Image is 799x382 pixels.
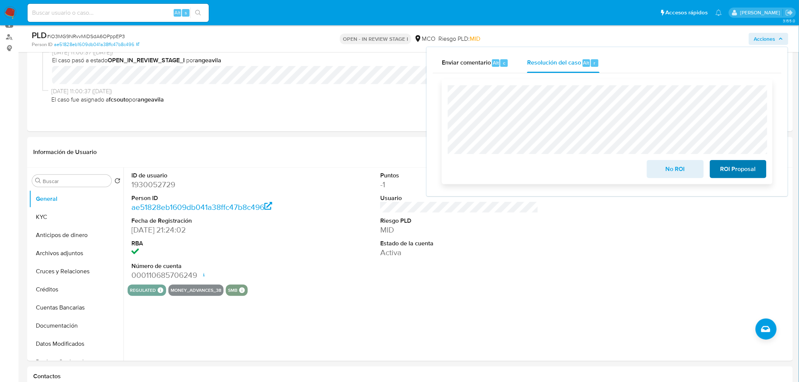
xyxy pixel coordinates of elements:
[28,8,209,18] input: Buscar usuario o caso...
[720,161,757,177] span: ROI Proposal
[35,178,41,184] button: Buscar
[51,87,775,95] span: [DATE] 11:00:37 ([DATE])
[131,217,290,225] dt: Fecha de Registración
[131,225,290,235] dd: [DATE] 21:24:02
[414,35,435,43] div: MCO
[33,373,787,380] h1: Contactos
[114,178,120,186] button: Volver al orden por defecto
[716,9,722,16] a: Notificaciones
[131,179,290,190] dd: 1930052729
[108,56,185,65] b: OPEN_IN_REVIEW_STAGE_I
[340,34,411,44] p: OPEN - IN REVIEW STAGE I
[185,9,187,16] span: s
[171,289,221,292] button: money_advances_38
[754,33,776,45] span: Acciones
[131,194,290,202] dt: Person ID
[51,95,775,104] span: El caso fue asignado a por
[29,335,123,353] button: Datos Modificados
[174,9,180,16] span: Alt
[380,194,538,202] dt: Usuario
[783,18,795,24] span: 3.155.0
[666,9,708,17] span: Accesos rápidos
[438,35,480,43] span: Riesgo PLD:
[29,262,123,280] button: Cruces y Relaciones
[54,41,139,48] a: ae51828eb1609db041a38ffc47b8c496
[131,262,290,270] dt: Número de cuenta
[195,56,221,65] b: angeavila
[380,225,538,235] dd: MID
[47,32,125,40] span: # iO3MG9NRvvMiDSdA6OPppEP3
[380,217,538,225] dt: Riesgo PLD
[131,171,290,180] dt: ID de usuario
[493,59,499,66] span: Alt
[594,59,595,66] span: r
[29,190,123,208] button: General
[657,161,694,177] span: No ROI
[380,239,538,248] dt: Estado de la cuenta
[52,56,775,65] span: El caso pasó a estado por
[131,270,290,280] dd: 000110685706249
[380,179,538,190] dd: -1
[29,226,123,244] button: Anticipos de dinero
[710,160,767,178] button: ROI Proposal
[109,95,129,104] b: fcsouto
[785,9,793,17] a: Salir
[29,208,123,226] button: KYC
[749,33,788,45] button: Acciones
[131,239,290,248] dt: RBA
[190,8,206,18] button: search-icon
[470,34,480,43] span: MID
[29,317,123,335] button: Documentación
[647,160,703,178] button: No ROI
[583,59,589,66] span: Alt
[52,48,775,57] span: [DATE] 11:00:37 ([DATE])
[137,95,164,104] b: angeavila
[380,171,538,180] dt: Puntos
[228,289,238,292] button: smb
[503,59,505,66] span: c
[29,280,123,299] button: Créditos
[380,247,538,258] dd: Activa
[130,289,156,292] button: regulated
[131,202,272,213] a: ae51828eb1609db041a38ffc47b8c496
[29,299,123,317] button: Cuentas Bancarias
[442,58,491,67] span: Enviar comentario
[29,353,123,371] button: Devices Geolocation
[32,41,52,48] b: Person ID
[33,148,97,156] h1: Información de Usuario
[527,58,581,67] span: Resolución del caso
[32,29,47,41] b: PLD
[29,244,123,262] button: Archivos adjuntos
[740,9,783,16] p: felipe.cayon@mercadolibre.com
[43,178,108,185] input: Buscar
